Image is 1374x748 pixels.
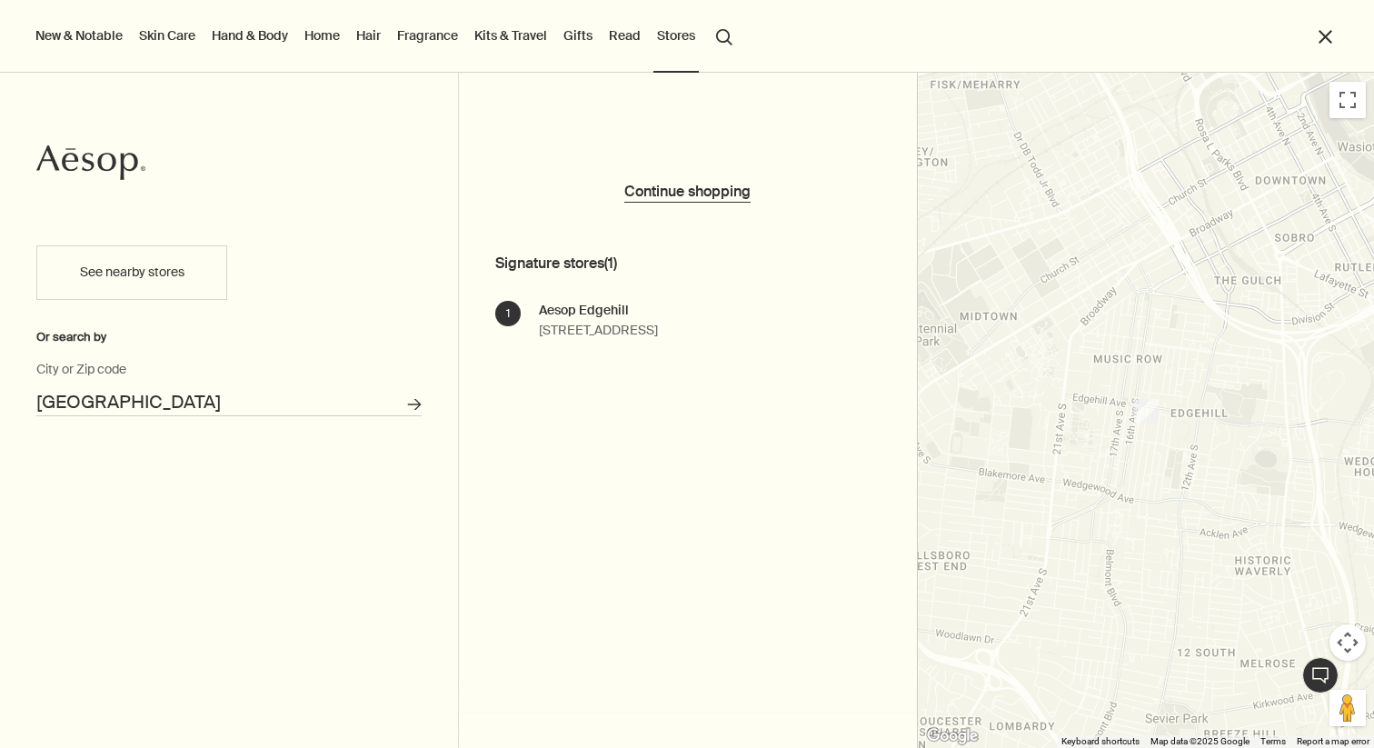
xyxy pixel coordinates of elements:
[471,24,551,47] a: Kits & Travel
[922,724,982,748] a: Open this area in Google Maps (opens a new window)
[36,327,422,347] div: Or search by
[560,24,596,47] a: Gifts
[624,182,751,203] button: Continue shopping
[1329,690,1366,726] button: Drag Pegman onto the map to open Street View
[32,24,126,47] button: New & Notable
[605,24,644,47] a: Read
[1315,26,1336,47] button: Close the Menu
[1297,736,1369,746] a: Report a map error
[1260,736,1286,746] a: Terms
[36,245,227,300] button: See nearby stores
[301,24,343,47] a: Home
[1150,736,1250,746] span: Map data ©2025 Google
[135,24,199,47] a: Skin Care
[539,301,658,321] div: Aesop Edgehill
[36,145,145,181] svg: Aesop
[1302,657,1339,693] button: Live Assistance
[353,24,384,47] a: Hair
[653,24,699,47] button: Stores
[922,724,982,748] img: Google
[36,145,145,185] a: Aesop
[1134,399,1159,424] div: 1
[1329,624,1366,661] button: Map camera controls
[208,24,292,47] a: Hand & Body
[495,301,521,326] div: 1
[708,18,741,53] button: Open search
[1061,735,1140,748] button: Keyboard shortcuts
[393,24,462,47] a: Fragrance
[495,246,917,280] strong: Signature stores ( 1 )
